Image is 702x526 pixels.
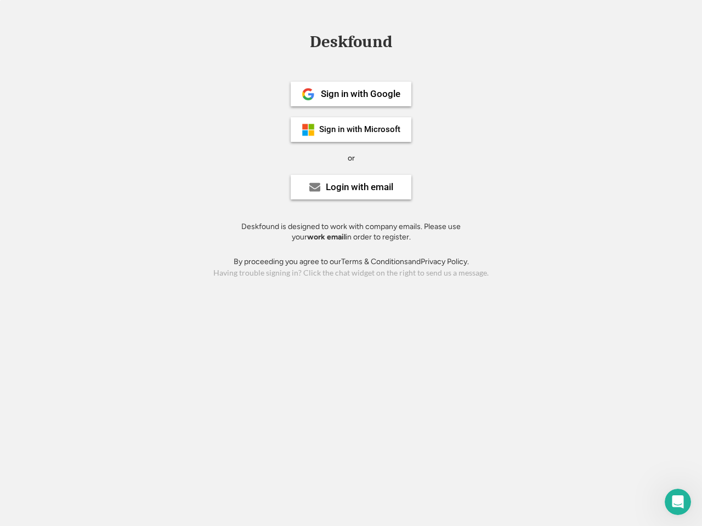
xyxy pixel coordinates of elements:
div: Sign in with Microsoft [319,125,400,134]
div: Deskfound is designed to work with company emails. Please use your in order to register. [228,221,474,243]
iframe: Intercom live chat [665,489,691,515]
a: Privacy Policy. [421,257,469,266]
div: Login with email [326,182,393,192]
a: Terms & Conditions [341,257,408,266]
strong: work email [307,232,346,242]
div: By proceeding you agree to our and [234,256,469,267]
div: or [348,153,355,164]
img: 1024px-Google__G__Logo.svg.png [302,88,315,101]
div: Deskfound [304,33,398,50]
div: Sign in with Google [321,89,400,99]
img: ms-symbollockup_mssymbol_19.png [302,123,315,136]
